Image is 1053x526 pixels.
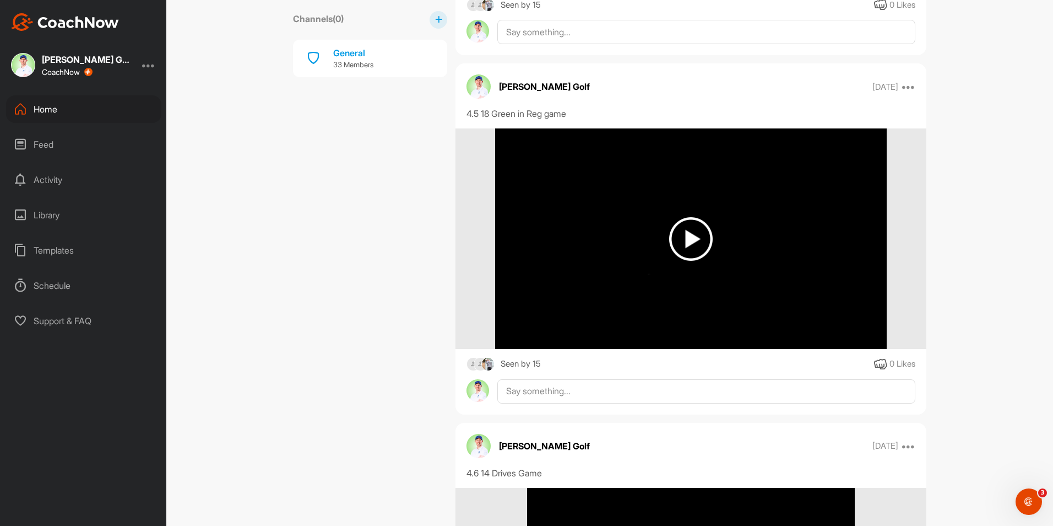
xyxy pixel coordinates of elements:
p: [PERSON_NAME] Golf [499,439,590,453]
div: Schedule [6,272,161,299]
p: [PERSON_NAME] Golf [499,80,590,93]
p: 33 Members [333,60,373,71]
img: CoachNow [11,13,119,31]
img: avatar [466,379,489,402]
img: square_5bc4555ab923e9623a1fde29db2936a9.jpg [481,357,495,371]
div: 4.5 18 Green in Reg game [466,107,915,120]
div: Library [6,201,161,229]
div: 4.6 14 Drives Game [466,466,915,480]
img: avatar [466,20,489,42]
div: 0 Likes [889,358,915,371]
div: Support & FAQ [6,307,161,335]
img: square_a4120018e3a3d6688c6919095981194a.jpg [11,53,35,77]
iframe: Intercom live chat [1016,489,1042,515]
p: [DATE] [872,441,898,452]
div: CoachNow [42,68,93,77]
label: Channels ( 0 ) [293,12,344,25]
div: Activity [6,166,161,194]
span: 3 [1038,489,1047,497]
div: [PERSON_NAME] Golf [42,55,130,64]
img: media [495,128,887,349]
p: [DATE] [872,82,898,93]
img: avatar [466,434,491,458]
img: avatar [466,74,491,99]
div: General [333,46,373,60]
img: square_default-ef6cabf814de5a2bf16c804365e32c732080f9872bdf737d349900a9daf73cf9.png [466,357,480,371]
img: play [669,217,713,261]
div: Home [6,95,161,123]
div: Feed [6,131,161,158]
div: Templates [6,237,161,264]
div: Seen by 15 [501,357,541,371]
img: square_default-ef6cabf814de5a2bf16c804365e32c732080f9872bdf737d349900a9daf73cf9.png [474,357,487,371]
